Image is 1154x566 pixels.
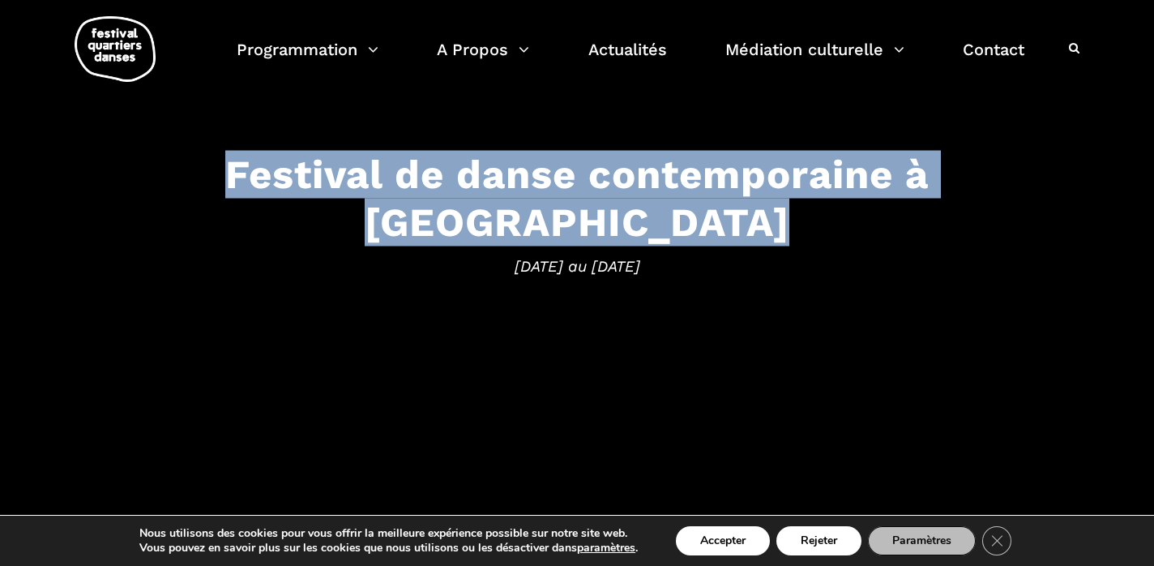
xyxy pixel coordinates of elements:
p: Nous utilisons des cookies pour vous offrir la meilleure expérience possible sur notre site web. [139,526,638,541]
button: Close GDPR Cookie Banner [982,526,1011,555]
a: Actualités [588,36,667,84]
button: Paramètres [868,526,976,555]
h3: Festival de danse contemporaine à [GEOGRAPHIC_DATA] [75,151,1079,247]
button: Rejeter [776,526,861,555]
a: Programmation [237,36,378,84]
a: Contact [963,36,1024,84]
a: A Propos [437,36,529,84]
p: Vous pouvez en savoir plus sur les cookies que nous utilisons ou les désactiver dans . [139,541,638,555]
a: Médiation culturelle [725,36,904,84]
span: [DATE] au [DATE] [75,254,1079,278]
button: paramètres [577,541,635,555]
button: Accepter [676,526,770,555]
img: logo-fqd-med [75,16,156,82]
